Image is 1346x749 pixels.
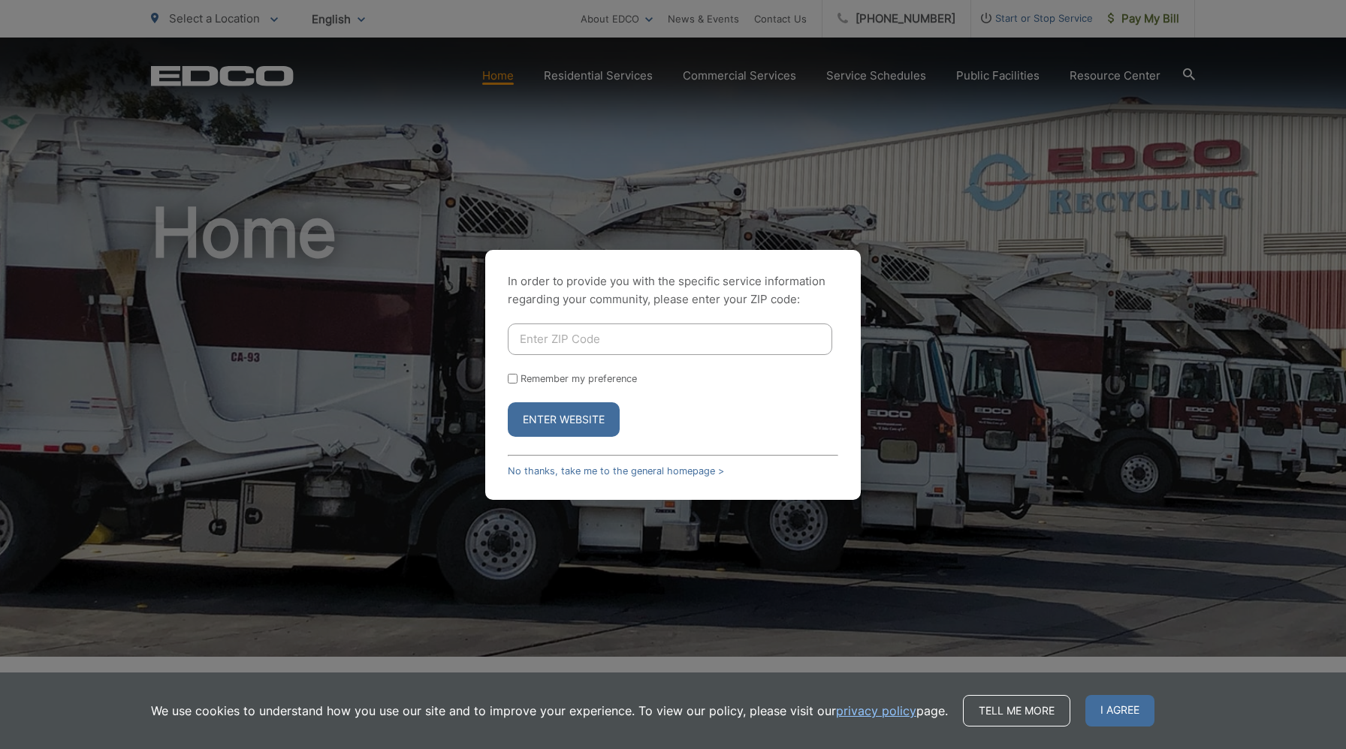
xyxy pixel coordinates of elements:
[508,272,838,308] p: In order to provide you with the specific service information regarding your community, please en...
[151,702,948,720] p: We use cookies to understand how you use our site and to improve your experience. To view our pol...
[508,402,620,437] button: Enter Website
[521,373,637,384] label: Remember my preference
[963,695,1070,726] a: Tell me more
[1085,695,1154,726] span: I agree
[508,465,724,477] a: No thanks, take me to the general homepage >
[508,323,832,355] input: Enter ZIP Code
[836,702,916,720] a: privacy policy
